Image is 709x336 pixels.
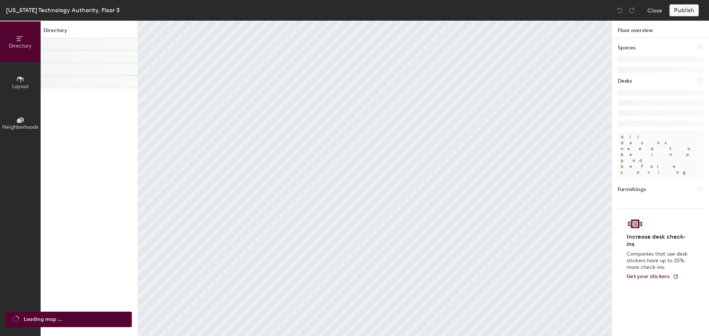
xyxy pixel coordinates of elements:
[627,233,690,248] h4: Increase desk check-ins
[12,83,29,90] span: Layout
[2,124,38,130] span: Neighborhoods
[9,43,32,49] span: Directory
[627,274,679,280] a: Get your stickers
[612,21,709,38] h1: Floor overview
[616,7,624,14] img: Undo
[6,6,120,15] div: [US_STATE] Technology Authority, Floor 3
[24,315,62,323] span: Loading map ...
[627,251,690,271] p: Companies that use desk stickers have up to 25% more check-ins.
[627,273,670,280] span: Get your stickers
[618,77,632,85] h1: Desks
[618,44,636,52] h1: Spaces
[627,218,644,230] img: Sticker logo
[647,4,662,16] button: Close
[138,21,612,336] canvas: Map
[41,27,138,38] h1: Directory
[618,186,646,194] h1: Furnishings
[628,7,636,14] img: Redo
[618,131,703,178] p: All desks need to be in a pod before saving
